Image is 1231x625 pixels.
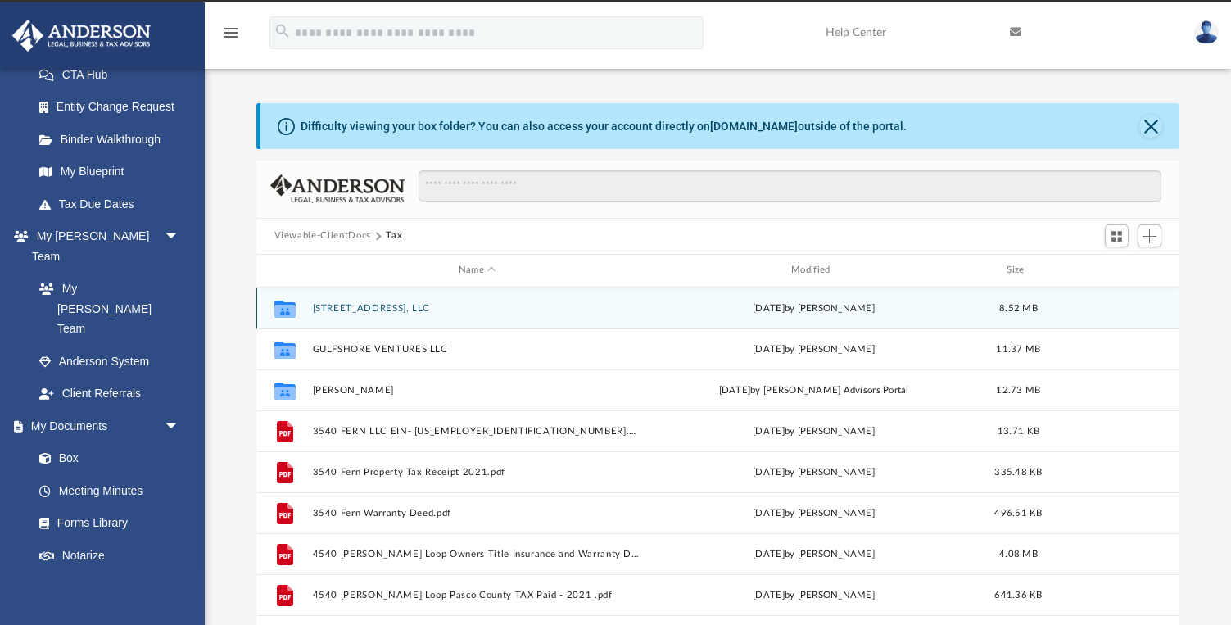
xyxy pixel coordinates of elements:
div: [DATE] by [PERSON_NAME] [649,546,978,561]
a: Forms Library [23,507,188,540]
a: Tax Due Dates [23,188,205,220]
a: CTA Hub [23,58,205,91]
button: 3540 Fern Warranty Deed.pdf [312,508,641,519]
button: 3540 Fern Property Tax Receipt 2021.pdf [312,467,641,478]
span: 13.71 KB [998,426,1039,435]
a: Binder Walkthrough [23,123,205,156]
i: menu [221,23,241,43]
a: Notarize [23,539,197,572]
a: Client Referrals [23,378,197,410]
button: 4540 [PERSON_NAME] Loop Owners Title Insurance and Warranty Deed.pdf [312,549,641,559]
div: Modified [649,263,979,278]
input: Search files and folders [419,170,1161,202]
span: 496.51 KB [994,508,1042,517]
span: 11.37 MB [996,344,1040,353]
span: 4.08 MB [999,549,1038,558]
div: [DATE] by [PERSON_NAME] [649,587,978,602]
img: Anderson Advisors Platinum Portal [7,20,156,52]
span: 8.52 MB [999,303,1038,312]
button: Tax [386,229,402,243]
div: [DATE] by [PERSON_NAME] Advisors Portal [649,383,978,397]
a: My Documentsarrow_drop_down [11,410,197,442]
a: Box [23,442,188,475]
button: 3540 FERN LLC EIN- [US_EMPLOYER_IDENTIFICATION_NUMBER].pdf [312,426,641,437]
a: My [PERSON_NAME] Team [23,273,188,346]
span: 12.73 MB [996,385,1040,394]
a: Entity Change Request [23,91,205,124]
span: arrow_drop_down [164,410,197,443]
div: Name [311,263,641,278]
a: [DOMAIN_NAME] [710,120,798,133]
button: Switch to Grid View [1105,224,1129,247]
div: [DATE] by [PERSON_NAME] [649,423,978,438]
button: Add [1138,224,1162,247]
span: arrow_drop_down [164,220,197,254]
i: search [274,22,292,40]
span: 335.48 KB [994,467,1042,476]
span: [DATE] [753,303,785,312]
a: Anderson System [23,345,197,378]
div: [DATE] by [PERSON_NAME] [649,464,978,479]
a: My Blueprint [23,156,197,188]
button: 4540 [PERSON_NAME] Loop Pasco County TAX Paid - 2021 .pdf [312,590,641,600]
div: id [1058,263,1173,278]
button: Close [1139,115,1162,138]
button: [PERSON_NAME] [312,385,641,396]
div: id [263,263,304,278]
button: GULFSHORE VENTURES LLC [312,344,641,355]
a: My [PERSON_NAME] Teamarrow_drop_down [11,220,197,273]
a: menu [221,31,241,43]
button: [STREET_ADDRESS], LLC [312,303,641,314]
button: Viewable-ClientDocs [274,229,371,243]
span: [DATE] [753,344,785,353]
div: Difficulty viewing your box folder? You can also access your account directly on outside of the p... [301,118,907,135]
span: 641.36 KB [994,590,1042,599]
div: by [PERSON_NAME] [649,301,978,315]
div: Size [985,263,1051,278]
div: [DATE] by [PERSON_NAME] [649,505,978,520]
img: User Pic [1194,20,1219,44]
div: by [PERSON_NAME] [649,342,978,356]
a: Meeting Minutes [23,474,197,507]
